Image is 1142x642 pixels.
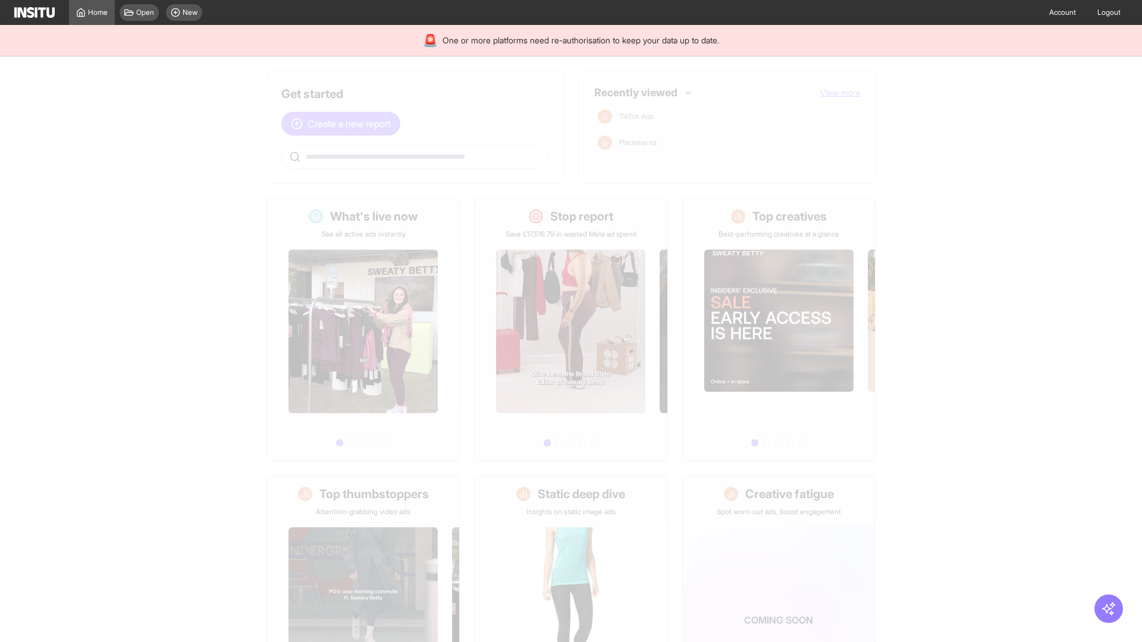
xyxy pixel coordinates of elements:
div: 🚨 [423,32,438,49]
img: Logo [14,7,55,18]
span: New [183,8,197,17]
span: Open [136,8,154,17]
span: One or more platforms need re-authorisation to keep your data up to date. [443,34,719,46]
span: Home [88,8,108,17]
